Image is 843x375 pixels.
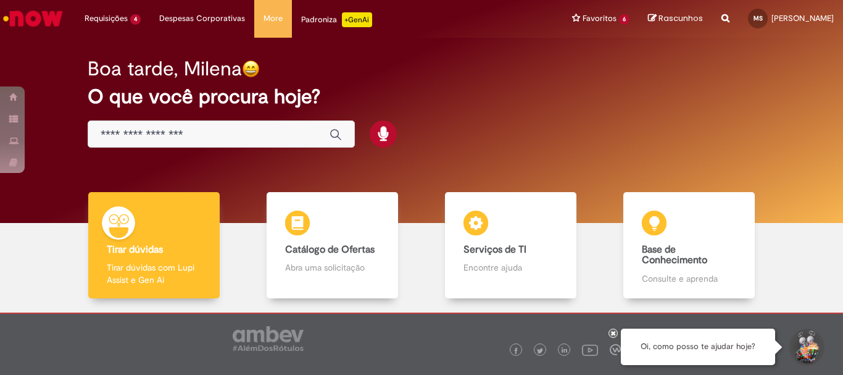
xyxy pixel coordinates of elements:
a: Catálogo de Ofertas Abra uma solicitação [243,192,421,299]
img: ServiceNow [1,6,65,31]
span: Requisições [85,12,128,25]
img: logo_footer_youtube.png [582,342,598,358]
img: logo_footer_linkedin.png [562,347,568,355]
img: logo_footer_twitter.png [537,348,543,354]
button: Iniciar Conversa de Suporte [787,329,824,366]
span: Favoritos [583,12,617,25]
a: Rascunhos [648,13,703,25]
img: logo_footer_facebook.png [513,348,519,354]
span: Rascunhos [658,12,703,24]
span: MS [754,14,763,22]
a: Base de Conhecimento Consulte e aprenda [600,192,778,299]
span: 4 [130,14,141,25]
img: happy-face.png [242,60,260,78]
p: Tirar dúvidas com Lupi Assist e Gen Ai [107,261,201,286]
div: Oi, como posso te ajudar hoje? [621,329,775,365]
span: 6 [619,14,629,25]
p: +GenAi [342,12,372,27]
p: Consulte e aprenda [642,272,736,285]
h2: Boa tarde, Milena [88,58,242,80]
img: logo_footer_workplace.png [610,344,621,355]
b: Catálogo de Ofertas [285,243,375,256]
b: Base de Conhecimento [642,243,707,267]
h2: O que você procura hoje? [88,86,755,107]
b: Serviços de TI [463,243,526,256]
p: Encontre ajuda [463,261,557,274]
a: Tirar dúvidas Tirar dúvidas com Lupi Assist e Gen Ai [65,192,243,299]
span: More [264,12,283,25]
span: [PERSON_NAME] [771,13,834,23]
a: Serviços de TI Encontre ajuda [421,192,600,299]
div: Padroniza [301,12,372,27]
b: Tirar dúvidas [107,243,163,256]
img: logo_footer_ambev_rotulo_gray.png [233,326,304,351]
p: Abra uma solicitação [285,261,379,274]
span: Despesas Corporativas [159,12,245,25]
